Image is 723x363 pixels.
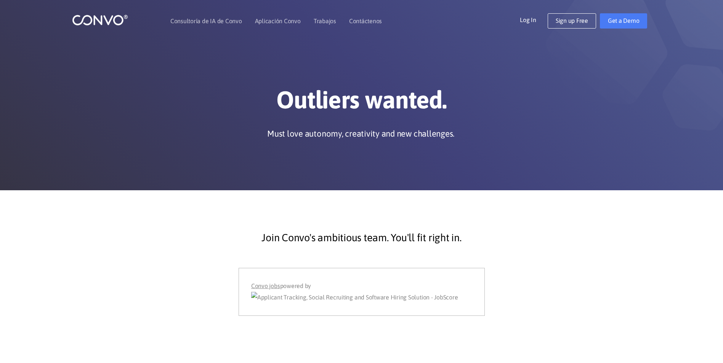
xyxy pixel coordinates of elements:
a: Contáctenos [349,18,382,24]
font: powered by [280,282,311,289]
img: logo_1.png [72,14,128,26]
a: Consultoría de IA de Convo [170,18,242,24]
p: Join Convo's ambitious team. You'll fit right in. [156,228,567,247]
p: Must love autonomy, creativity and new challenges. [267,128,454,139]
a: Sign up Free [548,13,596,29]
a: Log In [520,13,548,25]
img: Applicant Tracking, Social Recruiting and Software Hiring Solution - JobScore [251,292,458,303]
a: Trabajos [314,18,336,24]
a: Aplicación Convo [255,18,301,24]
a: Convo jobs [251,280,280,292]
h1: Outliers wanted. [150,85,573,120]
a: Get a Demo [600,13,648,29]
